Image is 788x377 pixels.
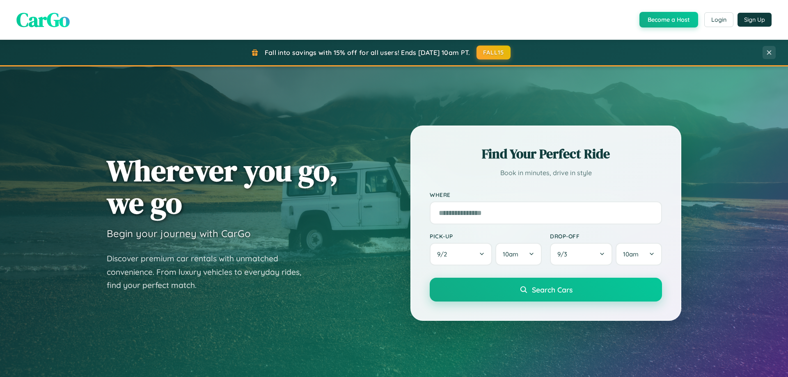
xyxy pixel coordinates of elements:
[430,243,492,265] button: 9/2
[16,6,70,33] span: CarGo
[738,13,772,27] button: Sign Up
[503,250,518,258] span: 10am
[639,12,698,27] button: Become a Host
[476,46,511,59] button: FALL15
[107,227,251,240] h3: Begin your journey with CarGo
[265,48,470,57] span: Fall into savings with 15% off for all users! Ends [DATE] 10am PT.
[616,243,662,265] button: 10am
[430,145,662,163] h2: Find Your Perfect Ride
[495,243,542,265] button: 10am
[430,191,662,198] label: Where
[107,154,338,219] h1: Wherever you go, we go
[623,250,639,258] span: 10am
[430,278,662,302] button: Search Cars
[430,233,542,240] label: Pick-up
[430,167,662,179] p: Book in minutes, drive in style
[107,252,312,292] p: Discover premium car rentals with unmatched convenience. From luxury vehicles to everyday rides, ...
[704,12,733,27] button: Login
[557,250,571,258] span: 9 / 3
[532,285,573,294] span: Search Cars
[437,250,451,258] span: 9 / 2
[550,243,612,265] button: 9/3
[550,233,662,240] label: Drop-off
